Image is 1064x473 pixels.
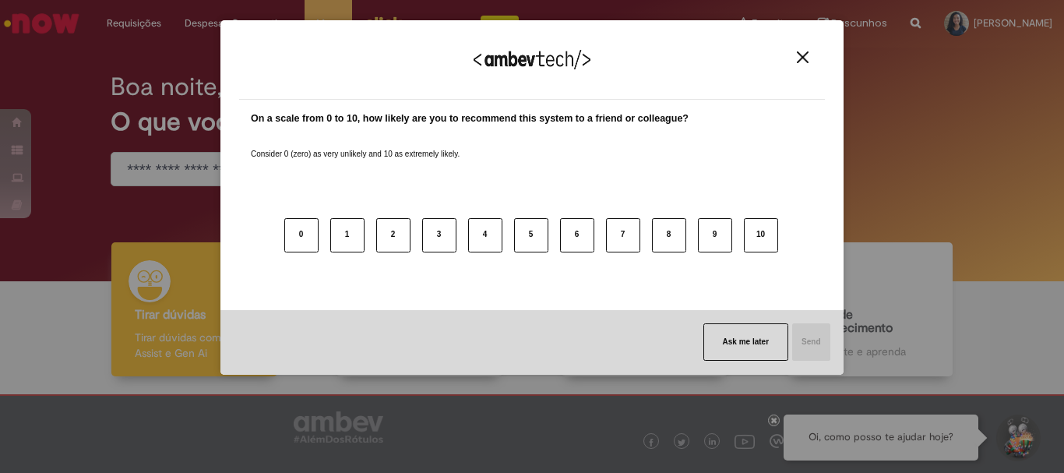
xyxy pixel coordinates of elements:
[514,218,548,252] button: 5
[251,111,689,126] label: On a scale from 0 to 10, how likely are you to recommend this system to a friend or colleague?
[376,218,410,252] button: 2
[422,218,456,252] button: 3
[744,218,778,252] button: 10
[652,218,686,252] button: 8
[330,218,365,252] button: 1
[284,218,319,252] button: 0
[698,218,732,252] button: 9
[703,323,788,361] button: Ask me later
[468,218,502,252] button: 4
[560,218,594,252] button: 6
[251,130,460,160] label: Consider 0 (zero) as very unlikely and 10 as extremely likely.
[792,51,813,64] button: Close
[606,218,640,252] button: 7
[474,50,590,69] img: Logo Ambevtech
[797,51,809,63] img: Close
